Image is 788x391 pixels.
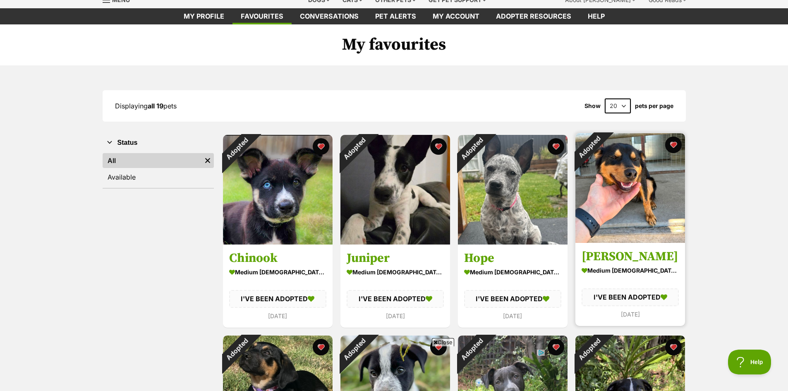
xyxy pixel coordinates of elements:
img: Hope [458,135,568,245]
span: Displaying pets [115,102,177,110]
div: [DATE] [347,310,444,321]
button: favourite [665,339,682,355]
button: favourite [548,138,564,155]
div: medium [DEMOGRAPHIC_DATA] Dog [347,266,444,278]
div: Adopted [212,124,261,173]
h3: Hope [464,251,561,266]
a: Favourites [232,8,292,24]
a: Chinook medium [DEMOGRAPHIC_DATA] Dog I'VE BEEN ADOPTED [DATE] favourite [223,245,333,328]
a: Adopted [340,238,450,246]
div: medium [DEMOGRAPHIC_DATA] Dog [582,265,679,277]
div: I'VE BEEN ADOPTED [229,290,326,308]
a: My profile [175,8,232,24]
div: [DATE] [229,310,326,321]
div: Status [103,151,214,188]
div: I'VE BEEN ADOPTED [347,290,444,308]
button: favourite [313,138,329,155]
img: Juniper [340,135,450,245]
div: Adopted [329,124,378,173]
a: Available [103,170,214,185]
h3: Juniper [347,251,444,266]
iframe: Advertisement [244,350,545,387]
a: Adopted [458,238,568,246]
button: favourite [548,339,564,355]
button: favourite [665,137,682,153]
a: Hope medium [DEMOGRAPHIC_DATA] Dog I'VE BEEN ADOPTED [DATE] favourite [458,245,568,328]
div: Adopted [447,124,496,173]
div: [DATE] [582,309,679,320]
h3: Chinook [229,251,326,266]
button: Status [103,137,214,148]
img: Mutt Damon [575,133,685,243]
span: Show [584,103,601,109]
a: Adopter resources [488,8,580,24]
a: [PERSON_NAME] medium [DEMOGRAPHIC_DATA] Dog I'VE BEEN ADOPTED [DATE] favourite [575,243,685,326]
div: [DATE] [464,310,561,321]
a: Pet alerts [367,8,424,24]
button: favourite [313,339,329,355]
span: Close [432,338,454,346]
a: Juniper medium [DEMOGRAPHIC_DATA] Dog I'VE BEEN ADOPTED [DATE] favourite [340,245,450,328]
label: pets per page [635,103,673,109]
a: My account [424,8,488,24]
a: Help [580,8,613,24]
div: Adopted [564,325,613,374]
div: I'VE BEEN ADOPTED [464,290,561,308]
div: I'VE BEEN ADOPTED [582,289,679,306]
a: Remove filter [201,153,214,168]
div: medium [DEMOGRAPHIC_DATA] Dog [229,266,326,278]
a: conversations [292,8,367,24]
img: Chinook [223,135,333,245]
div: medium [DEMOGRAPHIC_DATA] Dog [464,266,561,278]
a: Adopted [575,236,685,245]
a: Adopted [223,238,333,246]
div: Adopted [564,122,613,172]
h3: [PERSON_NAME] [582,249,679,265]
button: favourite [430,138,447,155]
strong: all 19 [148,102,163,110]
div: Adopted [212,325,261,374]
iframe: Help Scout Beacon - Open [728,350,771,374]
a: All [103,153,201,168]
